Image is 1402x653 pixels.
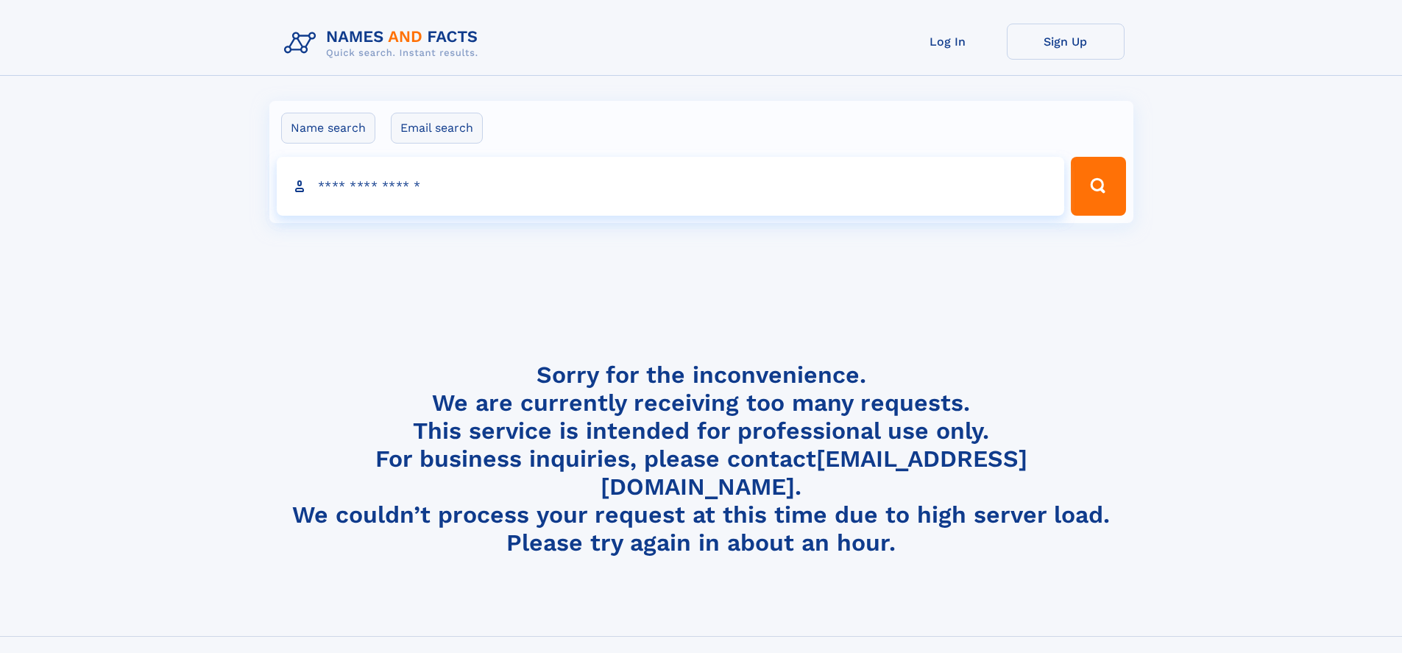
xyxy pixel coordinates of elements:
[601,445,1027,501] a: [EMAIL_ADDRESS][DOMAIN_NAME]
[391,113,483,144] label: Email search
[278,361,1125,557] h4: Sorry for the inconvenience. We are currently receiving too many requests. This service is intend...
[277,157,1065,216] input: search input
[889,24,1007,60] a: Log In
[1071,157,1125,216] button: Search Button
[281,113,375,144] label: Name search
[278,24,490,63] img: Logo Names and Facts
[1007,24,1125,60] a: Sign Up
